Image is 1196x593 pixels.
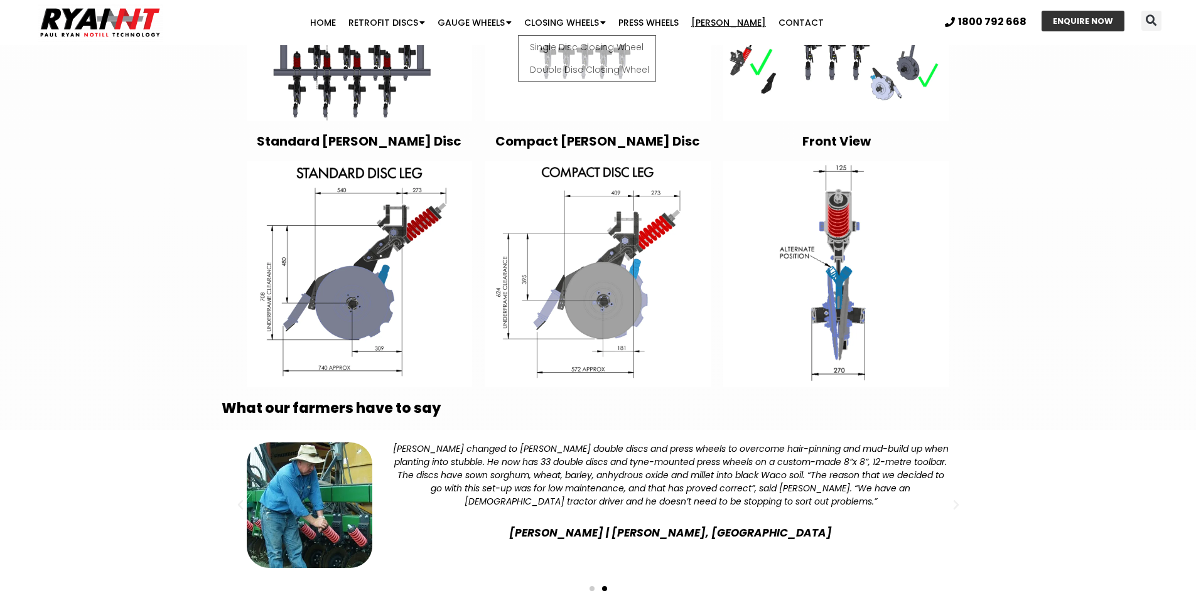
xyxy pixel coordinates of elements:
[431,10,518,35] a: Gauge Wheels
[1141,11,1161,31] div: Search
[519,58,655,81] a: Double Disc Closing Wheel
[958,17,1026,27] span: 1800 792 668
[232,10,902,35] nav: Menu
[602,586,607,591] span: Go to slide 2
[685,10,772,35] a: [PERSON_NAME]
[234,499,247,511] div: Previous slide
[772,10,830,35] a: Contact
[485,161,711,387] img: Ryan compact disc leg underframe clearance
[590,586,595,591] span: Go to slide 1
[612,10,685,35] a: Press Wheels
[518,10,612,35] a: Closing Wheels
[519,36,655,58] a: Single Disc Closing Wheel
[723,134,949,149] h4: Front View
[485,134,711,149] h4: Compact [PERSON_NAME] Disc
[304,10,342,35] a: Home
[1053,17,1113,25] span: ENQUIRE NOW
[723,161,949,387] img: front view ryan disc leg underframe clearance
[945,17,1026,27] a: 1800 792 668
[247,442,372,568] img: richard bumstead RYAN NT retrofit double discs
[342,10,431,35] a: Retrofit Discs
[518,35,656,82] ul: Closing Wheels
[950,499,962,511] div: Next slide
[247,161,473,387] img: Ryan standard disc leg underframe clearance
[240,436,956,574] div: 2 / 2
[391,524,950,542] span: [PERSON_NAME] | [PERSON_NAME], [GEOGRAPHIC_DATA]
[38,3,163,42] img: Ryan NT logo
[222,400,975,418] h2: What our farmers have to say
[1042,11,1124,31] a: ENQUIRE NOW
[247,134,473,149] h4: Standard [PERSON_NAME] Disc
[391,442,950,508] div: [PERSON_NAME] changed to [PERSON_NAME] double discs and press wheels to overcome hair-pinning and...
